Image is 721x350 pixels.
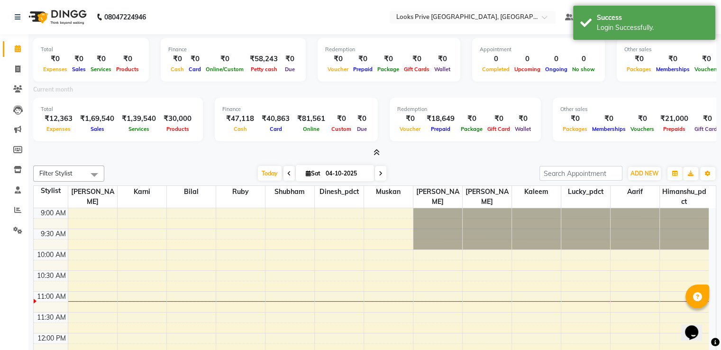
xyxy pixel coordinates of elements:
[118,113,160,124] div: ₹1,39,540
[222,105,370,113] div: Finance
[611,186,659,198] span: Aarif
[76,113,118,124] div: ₹1,69,540
[480,54,512,64] div: 0
[39,229,68,239] div: 9:30 AM
[41,46,141,54] div: Total
[413,186,462,208] span: [PERSON_NAME]
[351,66,375,73] span: Prepaid
[126,126,152,132] span: Services
[186,66,203,73] span: Card
[692,54,721,64] div: ₹0
[88,126,107,132] span: Sales
[512,126,533,132] span: Wallet
[301,126,322,132] span: Online
[160,113,195,124] div: ₹30,000
[283,66,297,73] span: Due
[68,186,117,208] span: [PERSON_NAME]
[480,66,512,73] span: Completed
[88,66,114,73] span: Services
[657,113,692,124] div: ₹21,000
[39,208,68,218] div: 9:00 AM
[88,54,114,64] div: ₹0
[402,54,432,64] div: ₹0
[222,113,258,124] div: ₹47,118
[512,54,543,64] div: 0
[35,271,68,281] div: 10:30 AM
[654,54,692,64] div: ₹0
[44,126,73,132] span: Expenses
[267,126,284,132] span: Card
[560,126,590,132] span: Packages
[543,54,570,64] div: 0
[375,66,402,73] span: Package
[597,13,708,23] div: Success
[539,166,622,181] input: Search Appointment
[628,113,657,124] div: ₹0
[35,250,68,260] div: 10:00 AM
[231,126,249,132] span: Cash
[590,113,628,124] div: ₹0
[329,113,354,124] div: ₹0
[397,126,423,132] span: Voucher
[323,166,370,181] input: 2025-10-04
[485,126,512,132] span: Gift Card
[325,46,453,54] div: Redemption
[355,126,369,132] span: Due
[432,66,453,73] span: Wallet
[203,66,246,73] span: Online/Custom
[624,54,654,64] div: ₹0
[41,105,195,113] div: Total
[168,54,186,64] div: ₹0
[258,166,282,181] span: Today
[570,66,597,73] span: No show
[458,126,485,132] span: Package
[248,66,280,73] span: Petty cash
[282,54,298,64] div: ₹0
[164,126,192,132] span: Products
[560,113,590,124] div: ₹0
[624,66,654,73] span: Packages
[351,54,375,64] div: ₹0
[34,186,68,196] div: Stylist
[654,66,692,73] span: Memberships
[168,46,298,54] div: Finance
[429,126,453,132] span: Prepaid
[203,54,246,64] div: ₹0
[397,105,533,113] div: Redemption
[480,46,597,54] div: Appointment
[364,186,413,198] span: Muskan
[70,54,88,64] div: ₹0
[628,126,657,132] span: Vouchers
[661,126,688,132] span: Prepaids
[246,54,282,64] div: ₹58,243
[423,113,458,124] div: ₹18,649
[590,126,628,132] span: Memberships
[186,54,203,64] div: ₹0
[265,186,314,198] span: Shubham
[597,23,708,33] div: Login Successfully.
[167,186,216,198] span: Bilal
[41,66,70,73] span: Expenses
[432,54,453,64] div: ₹0
[168,66,186,73] span: Cash
[35,292,68,302] div: 11:00 AM
[104,4,146,30] b: 08047224946
[114,66,141,73] span: Products
[258,113,293,124] div: ₹40,863
[35,313,68,322] div: 11:30 AM
[315,186,364,198] span: Dinesh_pdct
[41,54,70,64] div: ₹0
[118,186,166,198] span: Karni
[24,4,89,30] img: logo
[39,169,73,177] span: Filter Stylist
[570,54,597,64] div: 0
[303,170,323,177] span: Sat
[325,66,351,73] span: Voucher
[354,113,370,124] div: ₹0
[293,113,329,124] div: ₹81,561
[114,54,141,64] div: ₹0
[458,113,485,124] div: ₹0
[41,113,76,124] div: ₹12,363
[681,312,712,341] iframe: chat widget
[660,186,709,208] span: Himanshu_pdct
